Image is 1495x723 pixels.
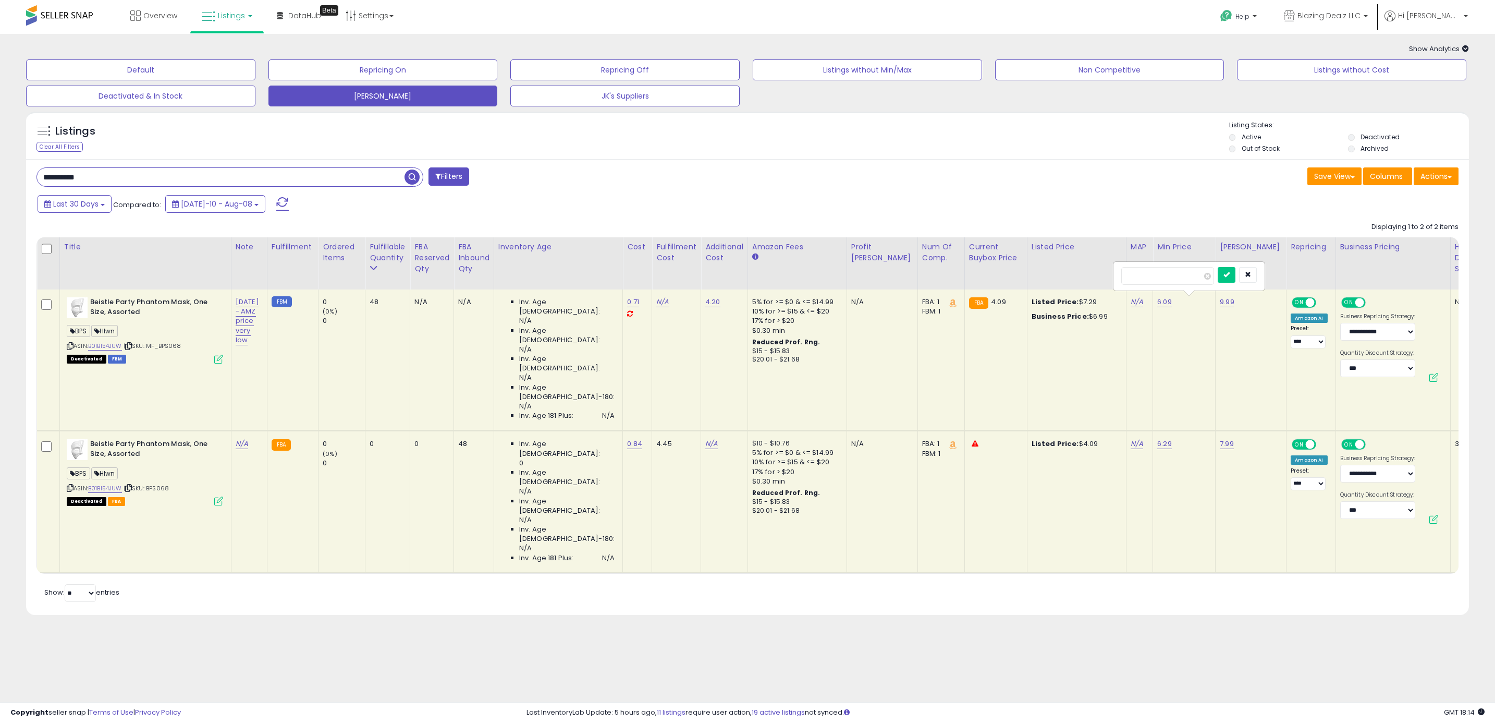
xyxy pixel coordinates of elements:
div: Amazon AI [1291,314,1327,323]
span: Help [1235,12,1249,21]
label: Archived [1361,144,1389,153]
a: B01BI54JUW [88,484,122,493]
span: Inv. Age [DEMOGRAPHIC_DATA]: [519,297,615,316]
span: N/A [519,544,532,553]
small: Amazon Fees. [752,252,758,262]
a: 6.29 [1157,439,1172,449]
div: FBM: 1 [922,307,957,316]
label: Business Repricing Strategy: [1340,455,1416,462]
div: Historical Days Of Supply [1455,242,1493,274]
div: 5% for >= $0 & <= $14.99 [752,297,839,307]
div: ASIN: [67,297,223,363]
button: Repricing On [268,59,498,80]
a: Hi [PERSON_NAME] [1384,10,1468,34]
div: 0 [323,459,365,468]
div: 0 [323,316,365,326]
a: N/A [1131,439,1143,449]
div: 48 [370,297,402,307]
a: N/A [656,297,669,307]
a: 9.99 [1220,297,1234,307]
p: Listing States: [1229,121,1469,130]
span: Inv. Age [DEMOGRAPHIC_DATA]: [519,468,615,487]
span: Compared to: [113,200,161,210]
span: [DATE]-10 - Aug-08 [181,199,252,209]
h5: Listings [55,124,95,139]
span: ON [1293,440,1306,449]
b: Beistle Party Phantom Mask, One Size, Assorted [90,439,217,461]
div: $0.30 min [752,326,839,335]
span: All listings that are unavailable for purchase on Amazon for any reason other than out-of-stock [67,355,106,364]
div: 0 [370,439,402,449]
button: Deactivated & In Stock [26,86,255,106]
div: Title [64,242,227,252]
div: Preset: [1291,325,1327,348]
label: Business Repricing Strategy: [1340,313,1416,320]
i: Get Help [1220,9,1233,22]
span: N/A [519,345,532,354]
div: Preset: [1291,467,1327,490]
div: N/A [1455,297,1489,307]
div: ASIN: [67,439,223,504]
span: DataHub [288,10,321,21]
a: N/A [1131,297,1143,307]
button: Repricing Off [510,59,740,80]
span: N/A [519,515,532,525]
button: Save View [1307,167,1362,185]
div: Note [236,242,263,252]
button: Non Competitive [995,59,1224,80]
div: Displaying 1 to 2 of 2 items [1371,222,1459,232]
div: Current Buybox Price [969,242,1023,263]
b: Business Price: [1032,311,1089,321]
div: 5% for >= $0 & <= $14.99 [752,448,839,457]
span: Inv. Age [DEMOGRAPHIC_DATA]: [519,439,615,458]
div: Inventory Age [498,242,618,252]
span: Hlwn [91,325,118,337]
div: 4.45 [656,439,693,449]
div: Fulfillment Cost [656,242,696,263]
div: $7.29 [1032,297,1118,307]
div: Cost [627,242,647,252]
span: OFF [1315,440,1331,449]
span: BPS [67,325,90,337]
span: N/A [519,487,532,496]
span: FBA [108,497,126,506]
div: Clear All Filters [36,142,83,152]
div: FBA: 1 [922,439,957,449]
span: Blazing Dealz LLC [1297,10,1361,21]
span: Inv. Age [DEMOGRAPHIC_DATA]-180: [519,383,615,402]
div: $20.01 - $21.68 [752,507,839,515]
span: FBM [108,355,127,364]
span: OFF [1315,298,1331,307]
div: $10 - $10.76 [752,439,839,448]
div: Additional Cost [705,242,743,263]
span: Show: entries [44,587,119,597]
a: B01BI54JUW [88,342,122,351]
div: $6.99 [1032,312,1118,321]
div: Business Pricing [1340,242,1446,252]
span: Inv. Age 181 Plus: [519,553,574,563]
span: | SKU: MF_BPS068 [124,342,181,350]
span: | SKU: BPS068 [124,484,169,492]
span: N/A [602,411,615,420]
span: Hi [PERSON_NAME] [1398,10,1461,21]
div: 10% for >= $15 & <= $20 [752,457,839,467]
div: 17% for > $20 [752,467,839,477]
button: [PERSON_NAME] [268,86,498,106]
div: $15 - $15.83 [752,498,839,507]
div: FBA inbound Qty [458,242,489,274]
div: 0 [414,439,446,449]
small: FBA [969,297,988,309]
img: 31zzDTVZVqL._SL40_.jpg [67,297,88,318]
div: 10% for >= $15 & <= $20 [752,307,839,316]
a: 4.20 [705,297,720,307]
span: N/A [519,316,532,326]
b: Listed Price: [1032,297,1079,307]
span: Inv. Age [DEMOGRAPHIC_DATA]-180: [519,525,615,544]
span: OFF [1364,298,1380,307]
span: Listings [218,10,245,21]
button: Default [26,59,255,80]
a: 0.71 [627,297,639,307]
span: OFF [1364,440,1380,449]
b: Beistle Party Phantom Mask, One Size, Assorted [90,297,217,319]
div: Fulfillable Quantity [370,242,406,263]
